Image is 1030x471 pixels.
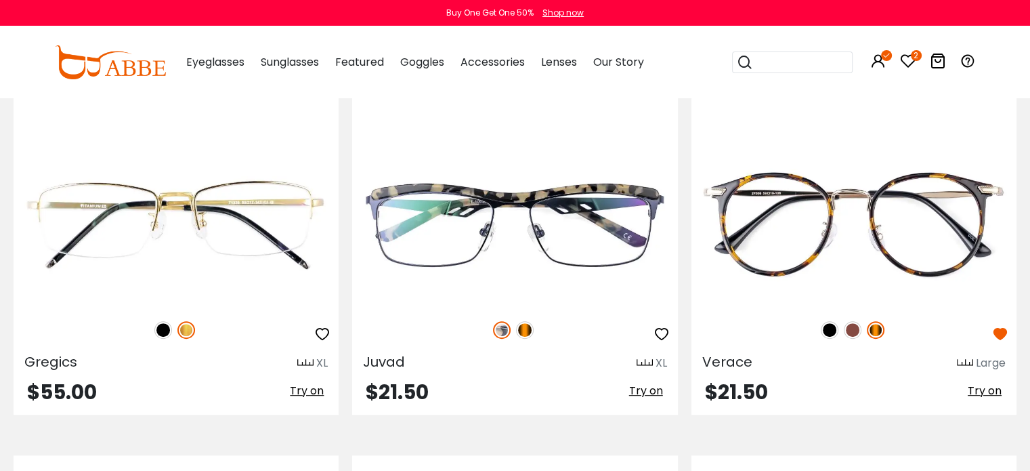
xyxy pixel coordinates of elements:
img: size ruler [957,359,973,369]
a: 2 [900,56,916,71]
div: XL [316,355,328,371]
span: Featured [335,54,384,70]
span: Goggles [400,54,444,70]
img: Black [154,321,172,339]
div: Shop now [542,7,584,19]
img: size ruler [297,359,314,369]
span: Verace [702,352,752,371]
img: Tortoise [516,321,534,339]
img: Brown [844,321,861,339]
span: Try on [290,383,324,398]
img: size ruler [637,359,653,369]
img: Ivory Tortoise [493,321,511,339]
img: Gold [177,321,195,339]
div: Buy One Get One 50% [446,7,534,19]
span: Accessories [460,54,525,70]
span: Eyeglasses [186,54,244,70]
span: Try on [629,383,663,398]
span: Our Story [593,54,644,70]
i: 2 [911,50,922,61]
img: Tortoise [867,321,884,339]
img: abbeglasses.com [55,45,166,79]
button: Try on [286,382,328,400]
span: Sunglasses [261,54,319,70]
span: Try on [968,383,1002,398]
img: Tortoise Verace - Metal,TR ,Adjust Nose Pads [691,144,1016,306]
img: Black [821,321,838,339]
span: Juvad [363,352,405,371]
button: Try on [625,382,667,400]
div: Large [976,355,1006,371]
button: Try on [964,382,1006,400]
div: XL [656,355,667,371]
img: Gold Gregics - Titanium ,Adjust Nose Pads [14,144,339,306]
span: $55.00 [27,377,97,407]
span: $21.50 [705,377,768,407]
img: Ivory-tortoise Juvad - Metal,TR ,Adjust Nose Pads [352,144,677,306]
span: Lenses [541,54,577,70]
span: Gregics [24,352,77,371]
span: $21.50 [366,377,429,407]
a: Shop now [536,7,584,18]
